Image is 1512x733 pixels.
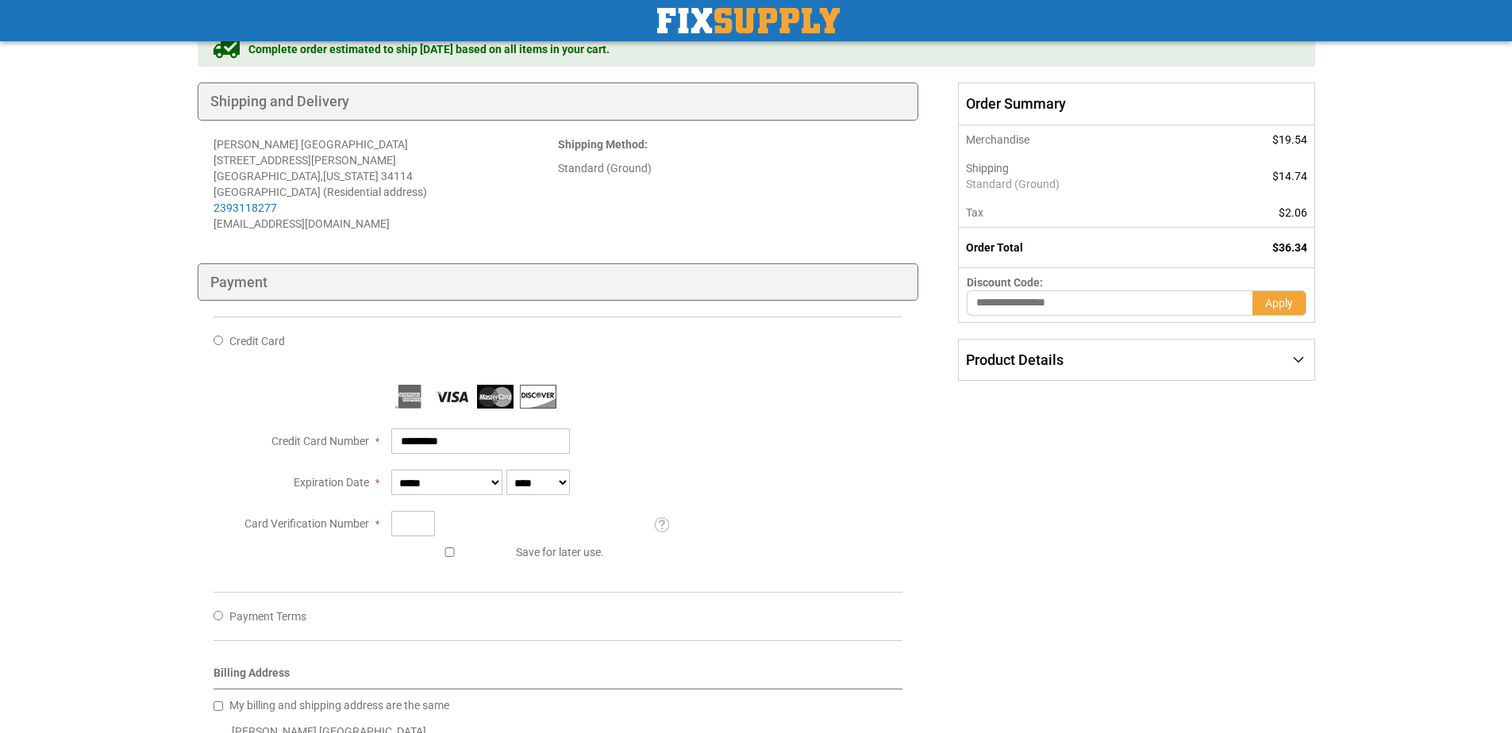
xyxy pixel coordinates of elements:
[558,138,644,151] span: Shipping Method
[1252,290,1306,316] button: Apply
[657,8,840,33] a: store logo
[959,125,1202,154] th: Merchandise
[558,138,648,151] strong: :
[477,385,514,409] img: MasterCard
[214,665,903,689] div: Billing Address
[244,517,369,530] span: Card Verification Number
[1265,297,1293,309] span: Apply
[229,335,285,347] span: Credit Card
[229,610,306,623] span: Payment Terms
[558,160,902,176] div: Standard (Ground)
[966,351,1064,368] span: Product Details
[967,276,1043,289] span: Discount Code:
[1272,133,1307,146] span: $19.54
[657,8,840,33] img: Fix Industrial Supply
[966,176,1194,192] span: Standard (Ground)
[198,263,919,301] div: Payment
[214,201,277,214] a: 2393118277
[966,162,1009,175] span: Shipping
[434,385,471,409] img: Visa
[520,385,556,409] img: Discover
[229,699,449,712] span: My billing and shipping address are the same
[516,546,604,558] span: Save for later use.
[1272,170,1307,182] span: $14.74
[323,170,379,182] span: [US_STATE]
[1279,206,1307,219] span: $2.06
[294,476,369,489] span: Expiration Date
[214,136,558,232] address: [PERSON_NAME] [GEOGRAPHIC_DATA] [STREET_ADDRESS][PERSON_NAME] [GEOGRAPHIC_DATA] , 34114 [GEOGRAPH...
[959,198,1202,228] th: Tax
[391,385,428,409] img: American Express
[271,435,369,447] span: Credit Card Number
[1272,241,1307,254] span: $36.34
[248,41,610,57] span: Complete order estimated to ship [DATE] based on all items in your cart.
[958,83,1314,125] span: Order Summary
[198,83,919,121] div: Shipping and Delivery
[214,217,390,230] span: [EMAIL_ADDRESS][DOMAIN_NAME]
[966,241,1023,254] strong: Order Total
